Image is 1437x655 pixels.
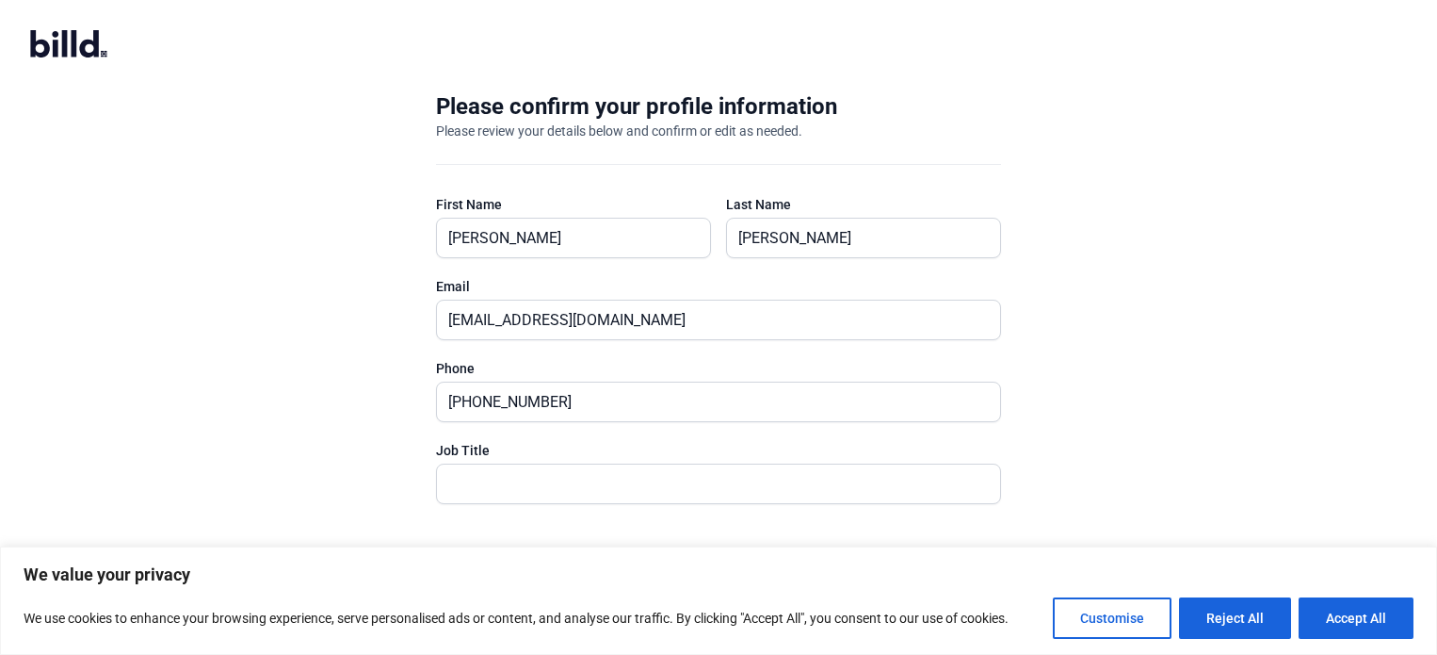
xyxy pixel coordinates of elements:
div: Phone [436,359,1001,378]
div: First Name [436,195,711,214]
p: We use cookies to enhance your browsing experience, serve personalised ads or content, and analys... [24,607,1009,630]
input: (XXX) XXX-XXXX [437,383,979,421]
div: Please confirm your profile information [436,91,837,122]
div: Email [436,277,1001,296]
button: Accept All [1299,598,1413,639]
div: Last Name [726,195,1001,214]
p: We value your privacy [24,564,1413,586]
button: Reject All [1179,598,1291,639]
button: Customise [1053,598,1171,639]
div: Please review your details below and confirm or edit as needed. [436,122,802,140]
div: Job Title [436,441,1001,460]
